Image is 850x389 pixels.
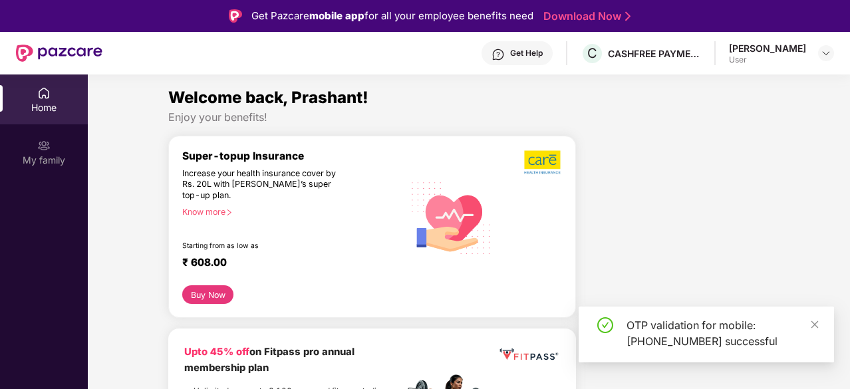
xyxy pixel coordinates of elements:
div: Starting from as low as [182,241,347,251]
img: fppp.png [497,344,560,364]
div: OTP validation for mobile: [PHONE_NUMBER] successful [627,317,818,349]
div: Enjoy your benefits! [168,110,770,124]
div: [PERSON_NAME] [729,42,806,55]
img: svg+xml;base64,PHN2ZyBpZD0iRHJvcGRvd24tMzJ4MzIiIHhtbG5zPSJodHRwOi8vd3d3LnczLm9yZy8yMDAwL3N2ZyIgd2... [821,48,831,59]
div: User [729,55,806,65]
b: Upto 45% off [184,346,249,358]
span: close [810,320,819,329]
button: Buy Now [182,285,233,304]
div: Get Pazcare for all your employee benefits need [251,8,533,24]
div: Get Help [510,48,543,59]
div: Know more [182,207,396,216]
div: Increase your health insurance cover by Rs. 20L with [PERSON_NAME]’s super top-up plan. [182,168,347,201]
span: right [225,209,233,216]
span: check-circle [597,317,613,333]
img: New Pazcare Logo [16,45,102,62]
img: b5dec4f62d2307b9de63beb79f102df3.png [524,150,562,175]
img: svg+xml;base64,PHN2ZyBpZD0iSG9tZSIgeG1sbnM9Imh0dHA6Ly93d3cudzMub3JnLzIwMDAvc3ZnIiB3aWR0aD0iMjAiIG... [37,86,51,100]
img: Stroke [625,9,631,23]
div: CASHFREE PAYMENTS INDIA PVT. LTD. [608,47,701,60]
div: Super-topup Insurance [182,150,404,162]
b: on Fitpass pro annual membership plan [184,346,354,373]
img: svg+xml;base64,PHN2ZyB4bWxucz0iaHR0cDovL3d3dy53My5vcmcvMjAwMC9zdmciIHhtbG5zOnhsaW5rPSJodHRwOi8vd3... [404,169,499,265]
img: Logo [229,9,242,23]
strong: mobile app [309,9,364,22]
a: Download Now [543,9,627,23]
img: svg+xml;base64,PHN2ZyBpZD0iSGVscC0zMngzMiIgeG1sbnM9Imh0dHA6Ly93d3cudzMub3JnLzIwMDAvc3ZnIiB3aWR0aD... [492,48,505,61]
div: ₹ 608.00 [182,256,390,272]
span: Welcome back, Prashant! [168,88,368,107]
img: svg+xml;base64,PHN2ZyB3aWR0aD0iMjAiIGhlaWdodD0iMjAiIHZpZXdCb3g9IjAgMCAyMCAyMCIgZmlsbD0ibm9uZSIgeG... [37,139,51,152]
span: C [587,45,597,61]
